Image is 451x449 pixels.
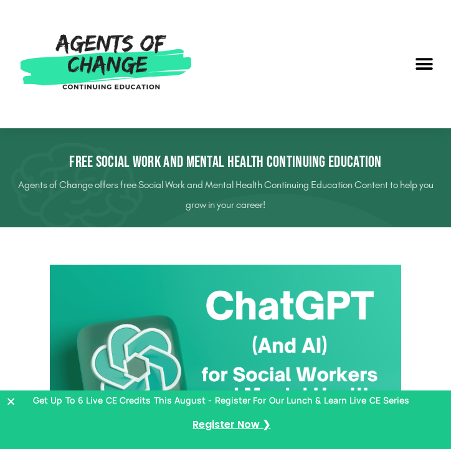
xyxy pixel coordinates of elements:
p: Agents of Change offers free Social Work and Mental Health Continuing Education Content to help y... [12,175,439,215]
div: Menu Toggle [411,50,439,78]
a: Register Now ❯ [192,416,270,434]
button: Close Banner [6,397,445,406]
h1: Free Social Work and Mental Health Continuing Education [12,153,439,172]
p: Get Up To 6 Live CE Credits This August - Register For Our Lunch & Learn Live CE Series [33,394,409,407]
